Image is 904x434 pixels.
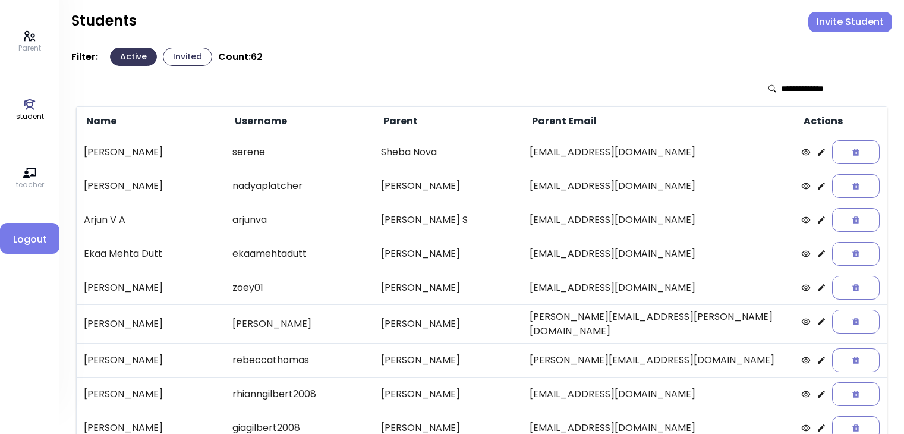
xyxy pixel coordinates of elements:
td: [PERSON_NAME] [374,343,522,377]
button: Active [110,48,157,66]
span: Username [232,114,287,128]
span: Logout [10,232,50,247]
p: student [16,111,44,122]
td: rhianngilbert2008 [225,377,374,411]
td: serene [225,136,374,169]
td: [EMAIL_ADDRESS][DOMAIN_NAME] [522,203,795,237]
td: [PERSON_NAME] [374,377,522,411]
span: Name [84,114,116,128]
a: Parent [18,30,41,54]
td: [EMAIL_ADDRESS][DOMAIN_NAME] [522,377,795,411]
button: Invited [163,48,212,66]
td: [PERSON_NAME] [225,304,374,343]
td: arjunva [225,203,374,237]
span: Parent [381,114,418,128]
h2: Students [71,12,137,30]
td: [EMAIL_ADDRESS][DOMAIN_NAME] [522,271,795,304]
a: teacher [16,166,44,190]
td: [PERSON_NAME] [374,237,522,271]
td: ekaamehtadutt [225,237,374,271]
td: nadyaplatcher [225,169,374,203]
td: [PERSON_NAME] [77,271,225,304]
td: [PERSON_NAME][EMAIL_ADDRESS][DOMAIN_NAME] [522,343,795,377]
td: Ekaa Mehta Dutt [77,237,225,271]
td: [EMAIL_ADDRESS][DOMAIN_NAME] [522,237,795,271]
td: Sheba Nova [374,136,522,169]
td: [PERSON_NAME] [77,343,225,377]
p: Filter: [71,51,98,63]
span: Actions [801,114,843,128]
td: [PERSON_NAME] [374,304,522,343]
td: [PERSON_NAME][EMAIL_ADDRESS][PERSON_NAME][DOMAIN_NAME] [522,304,795,343]
td: [PERSON_NAME] [77,304,225,343]
span: Parent Email [530,114,597,128]
a: student [16,98,44,122]
td: Arjun V A [77,203,225,237]
p: teacher [16,180,44,190]
p: Count: 62 [218,51,263,63]
td: [PERSON_NAME] [374,169,522,203]
td: [PERSON_NAME] [77,136,225,169]
p: Parent [18,43,41,54]
button: Invite Student [808,12,892,32]
td: [PERSON_NAME] [77,377,225,411]
td: [PERSON_NAME] [374,271,522,304]
td: zoey01 [225,271,374,304]
td: [EMAIL_ADDRESS][DOMAIN_NAME] [522,169,795,203]
td: [PERSON_NAME] S [374,203,522,237]
td: [EMAIL_ADDRESS][DOMAIN_NAME] [522,136,795,169]
td: rebeccathomas [225,343,374,377]
td: [PERSON_NAME] [77,169,225,203]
